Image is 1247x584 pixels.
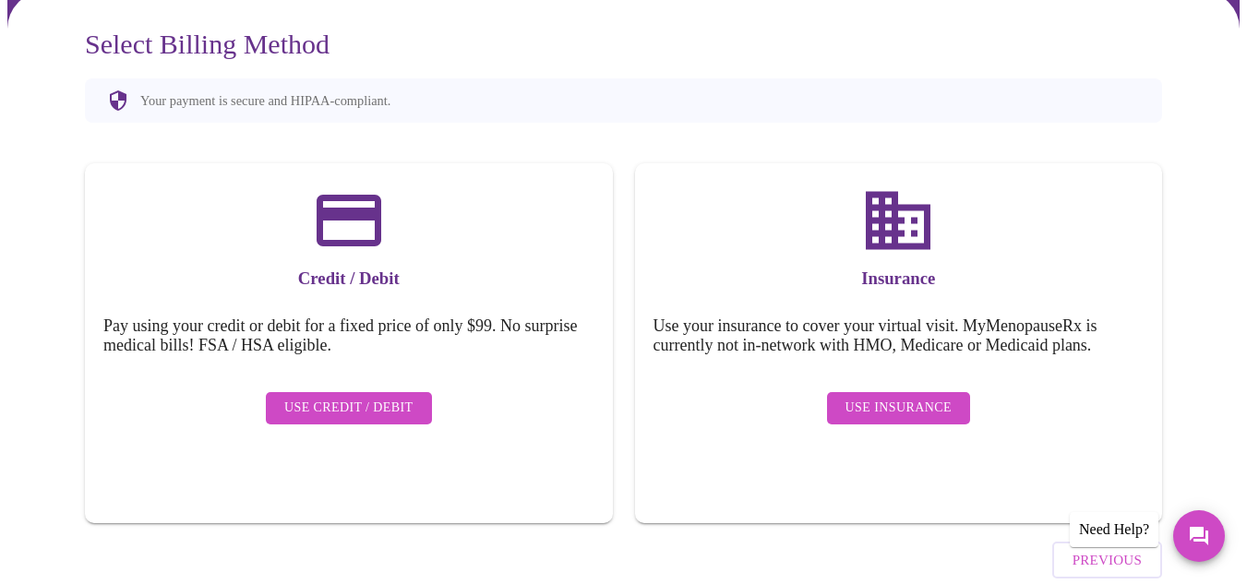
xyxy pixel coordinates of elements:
span: Use Credit / Debit [284,397,414,420]
span: Use Insurance [845,397,952,420]
div: Need Help? [1070,512,1158,547]
p: Your payment is secure and HIPAA-compliant. [140,93,390,109]
button: Previous [1052,542,1162,578]
h3: Credit / Debit [103,268,594,289]
h5: Use your insurance to cover your virtual visit. MyMenopauseRx is currently not in-network with HM... [653,316,1145,355]
span: Previous [1073,548,1142,572]
button: Use Credit / Debit [266,392,432,424]
button: Messages [1173,510,1225,562]
h5: Pay using your credit or debit for a fixed price of only $99. No surprise medical bills! FSA / HS... [103,316,594,355]
h3: Select Billing Method [85,29,1162,60]
h3: Insurance [653,268,1145,289]
button: Use Insurance [827,392,970,424]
